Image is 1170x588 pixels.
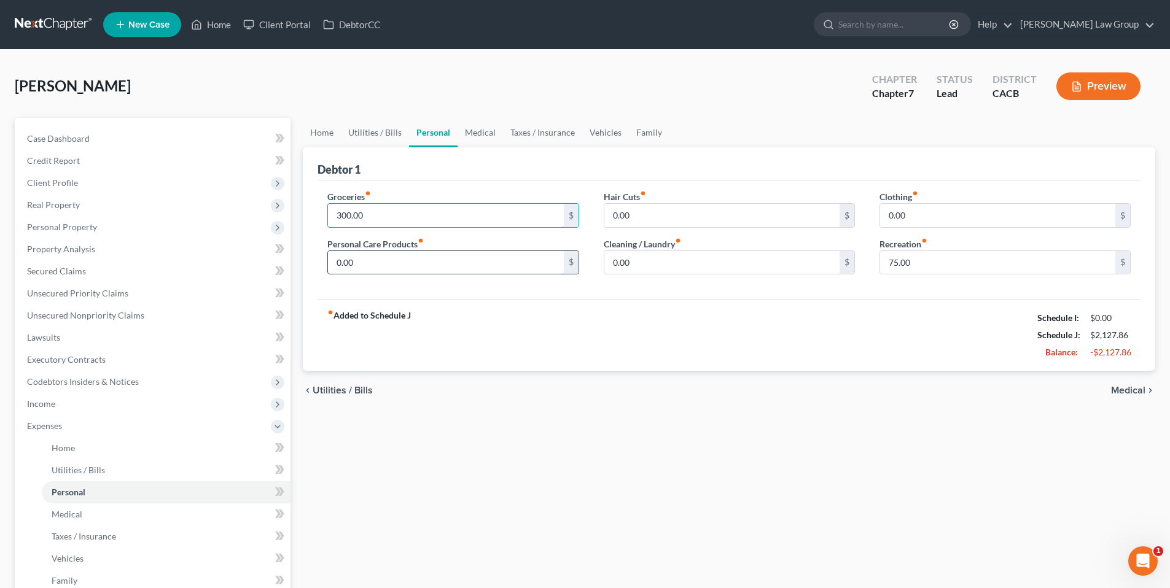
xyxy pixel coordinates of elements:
span: Taxes / Insurance [52,531,116,541]
input: -- [328,251,563,274]
span: Unsecured Priority Claims [27,288,128,298]
a: Credit Report [17,150,291,172]
a: Help [972,14,1013,36]
input: -- [880,251,1115,274]
strong: Schedule I: [1037,312,1079,323]
span: Case Dashboard [27,133,90,144]
span: Utilities / Bills [313,385,373,395]
i: fiber_manual_record [327,309,333,315]
span: 7 [908,87,914,99]
a: Executory Contracts [17,349,291,371]
div: $ [840,251,854,274]
a: Property Analysis [17,238,291,260]
label: Groceries [327,190,371,203]
i: fiber_manual_record [418,238,424,244]
i: fiber_manual_record [921,238,927,244]
div: CACB [993,87,1037,101]
div: $0.00 [1090,312,1131,324]
div: Debtor 1 [318,162,361,177]
a: Medical [42,503,291,525]
div: Lead [937,87,973,101]
a: Family [629,118,669,147]
label: Cleaning / Laundry [604,238,681,250]
a: Personal [42,481,291,503]
a: Lawsuits [17,327,291,349]
strong: Added to Schedule J [327,309,411,361]
a: Home [185,14,237,36]
i: fiber_manual_record [365,190,371,196]
div: Chapter [872,87,917,101]
input: -- [880,204,1115,227]
i: chevron_left [303,385,313,395]
span: New Case [128,20,170,29]
div: Status [937,72,973,87]
a: Unsecured Priority Claims [17,282,291,304]
span: Expenses [27,420,62,431]
i: fiber_manual_record [640,190,646,196]
span: Unsecured Nonpriority Claims [27,310,144,320]
span: Executory Contracts [27,354,106,365]
button: Preview [1056,72,1141,100]
i: chevron_right [1145,385,1155,395]
div: District [993,72,1037,87]
span: Property Analysis [27,244,95,254]
label: Personal Care Products [327,238,424,250]
input: -- [604,204,840,227]
span: Home [52,443,75,453]
label: Hair Cuts [604,190,646,203]
span: Credit Report [27,155,80,166]
button: Medical chevron_right [1111,385,1155,395]
span: Medical [1111,385,1145,395]
a: Vehicles [42,547,291,570]
span: Personal Property [27,222,97,232]
iframe: Intercom live chat [1128,546,1158,576]
a: Home [42,437,291,459]
a: Taxes / Insurance [503,118,582,147]
span: Lawsuits [27,332,60,342]
a: Vehicles [582,118,629,147]
input: -- [328,204,563,227]
i: fiber_manual_record [675,238,681,244]
div: $ [840,204,854,227]
div: $ [564,251,579,274]
i: fiber_manual_record [912,190,918,196]
button: chevron_left Utilities / Bills [303,385,373,395]
a: Medical [458,118,503,147]
a: Case Dashboard [17,128,291,150]
div: Chapter [872,72,917,87]
span: Utilities / Bills [52,465,105,475]
span: Real Property [27,199,80,210]
div: $ [1115,251,1130,274]
a: Secured Claims [17,260,291,282]
div: $2,127.86 [1090,329,1131,341]
span: Personal [52,487,85,497]
span: Vehicles [52,553,84,563]
span: Secured Claims [27,266,86,276]
span: Family [52,575,77,586]
a: Unsecured Nonpriority Claims [17,304,291,327]
span: [PERSON_NAME] [15,77,131,95]
a: Taxes / Insurance [42,525,291,547]
input: -- [604,251,840,274]
div: $ [1115,204,1130,227]
span: Medical [52,509,82,519]
a: DebtorCC [317,14,386,36]
input: Search by name... [838,13,951,36]
span: Client Profile [27,177,78,188]
a: Utilities / Bills [42,459,291,481]
span: Codebtors Insiders & Notices [27,376,139,387]
label: Clothing [879,190,918,203]
a: Home [303,118,341,147]
a: Personal [409,118,458,147]
span: Income [27,398,55,409]
label: Recreation [879,238,927,250]
strong: Schedule J: [1037,330,1080,340]
a: Client Portal [237,14,317,36]
a: Utilities / Bills [341,118,409,147]
div: $ [564,204,579,227]
div: -$2,127.86 [1090,346,1131,358]
span: 1 [1153,546,1163,556]
strong: Balance: [1045,347,1078,357]
a: [PERSON_NAME] Law Group [1014,14,1155,36]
